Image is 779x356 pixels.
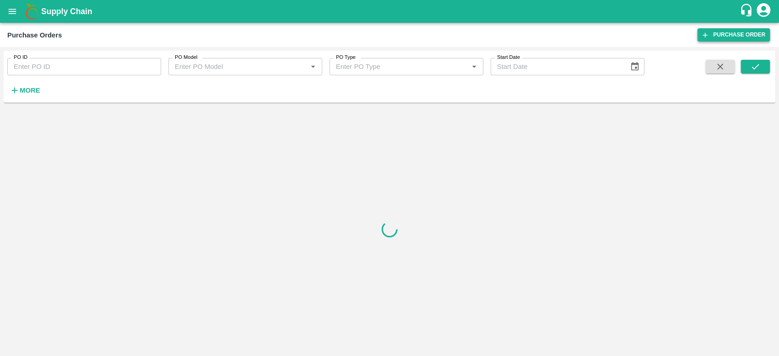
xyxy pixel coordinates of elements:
label: PO Type [336,54,356,61]
label: PO ID [14,54,27,61]
b: Supply Chain [41,7,92,16]
button: open drawer [2,1,23,22]
button: Open [468,61,480,73]
input: Enter PO Model [171,61,304,73]
div: customer-support [739,3,755,20]
label: Start Date [497,54,520,61]
button: Choose date [626,58,643,75]
label: PO Model [175,54,198,61]
div: Purchase Orders [7,29,62,41]
input: Enter PO Type [332,61,465,73]
input: Enter PO ID [7,58,161,75]
strong: More [20,87,40,94]
a: Purchase Order [697,28,770,42]
button: Open [307,61,319,73]
a: Supply Chain [41,5,739,18]
div: account of current user [755,2,772,21]
img: logo [23,2,41,21]
input: Start Date [491,58,622,75]
button: More [7,83,42,98]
